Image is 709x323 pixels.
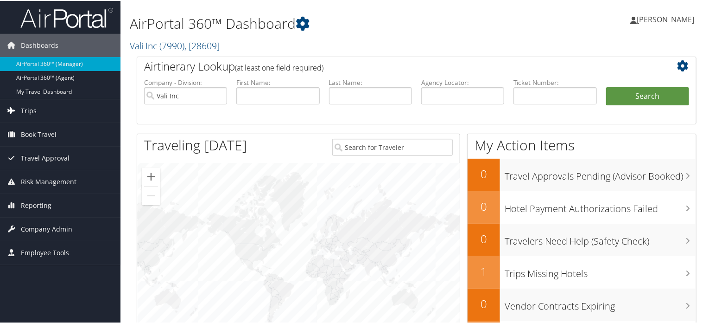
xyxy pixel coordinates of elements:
[235,62,323,72] span: (at least one field required)
[468,135,696,154] h1: My Action Items
[21,240,69,264] span: Employee Tools
[144,135,247,154] h1: Traveling [DATE]
[332,138,453,155] input: Search for Traveler
[144,77,227,86] label: Company - Division:
[468,158,696,190] a: 0Travel Approvals Pending (Advisor Booked)
[505,197,696,214] h3: Hotel Payment Authorizations Failed
[513,77,596,86] label: Ticket Number:
[421,77,504,86] label: Agency Locator:
[468,295,500,311] h2: 0
[468,223,696,255] a: 0Travelers Need Help (Safety Check)
[21,122,57,145] span: Book Travel
[606,86,689,105] button: Search
[505,164,696,182] h3: Travel Approvals Pending (Advisor Booked)
[468,165,500,181] h2: 0
[468,190,696,223] a: 0Hotel Payment Authorizations Failed
[505,229,696,247] h3: Travelers Need Help (Safety Check)
[21,217,72,240] span: Company Admin
[505,262,696,279] h3: Trips Missing Hotels
[142,186,160,204] button: Zoom out
[21,33,58,56] span: Dashboards
[130,13,512,32] h1: AirPortal 360™ Dashboard
[21,146,70,169] span: Travel Approval
[20,6,113,28] img: airportal-logo.png
[468,263,500,278] h2: 1
[637,13,694,24] span: [PERSON_NAME]
[184,39,220,51] span: , [ 28609 ]
[130,39,220,51] a: Vali Inc
[630,5,703,32] a: [PERSON_NAME]
[144,58,643,73] h2: Airtinerary Lookup
[468,230,500,246] h2: 0
[468,288,696,320] a: 0Vendor Contracts Expiring
[236,77,319,86] label: First Name:
[142,167,160,185] button: Zoom in
[21,193,51,216] span: Reporting
[21,169,76,193] span: Risk Management
[505,294,696,312] h3: Vendor Contracts Expiring
[159,39,184,51] span: ( 7990 )
[468,198,500,213] h2: 0
[468,255,696,288] a: 1Trips Missing Hotels
[329,77,412,86] label: Last Name:
[21,98,37,122] span: Trips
